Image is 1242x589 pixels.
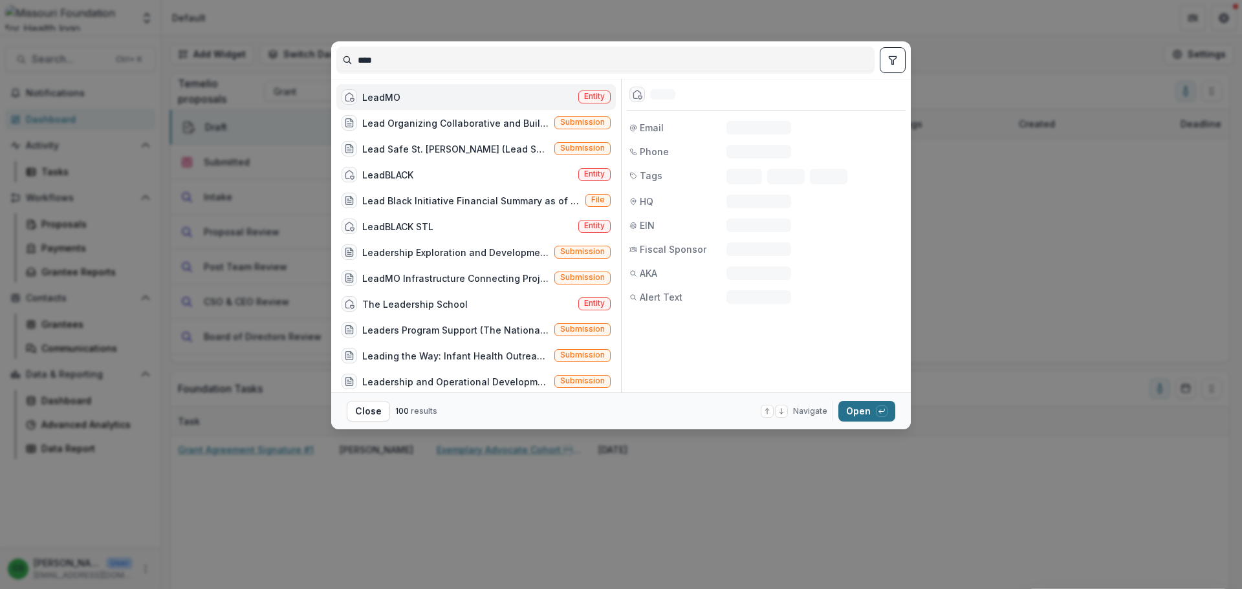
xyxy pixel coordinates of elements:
[640,145,669,158] span: Phone
[395,406,409,416] span: 100
[584,169,605,178] span: Entity
[584,221,605,230] span: Entity
[411,406,437,416] span: results
[347,401,390,422] button: Close
[640,121,664,134] span: Email
[362,272,549,285] div: LeadMO Infrastructure Connecting Project (LeadMO seeks to develop a database for connecting emerg...
[362,349,549,363] div: Leading the Way: Infant Health Outreach Program for Underserved [US_STATE] Families (Leading the ...
[560,144,605,153] span: Submission
[640,195,653,208] span: HQ
[362,194,580,208] div: Lead Black Initiative Financial Summary as of [DATE] - Summary.pdf
[640,219,655,232] span: EIN
[584,92,605,101] span: Entity
[362,116,549,130] div: Lead Organizing Collaborative and Build Voter Engagement Education (This project of the [US_STATE...
[560,350,605,359] span: Submission
[640,169,662,182] span: Tags
[793,405,827,417] span: Navigate
[560,247,605,256] span: Submission
[560,273,605,282] span: Submission
[362,246,549,259] div: Leadership Exploration and Development (LEAD) ([PERSON_NAME] Recovery Center, Inc.'s (GRC) Leader...
[362,323,549,337] div: Leaders Program Support (The National Academy for State Health Policy (NASHP) Leader's Program: t...
[362,142,549,156] div: Lead Safe St. [PERSON_NAME] (Lead Safe St. [PERSON_NAME]: Funding is requested to expand the Lead...
[560,376,605,385] span: Submission
[640,242,706,256] span: Fiscal Sponsor
[362,297,468,311] div: The Leadership School
[362,168,413,182] div: LeadBLACK
[640,290,682,304] span: Alert Text
[560,118,605,127] span: Submission
[362,91,400,104] div: LeadMO
[560,325,605,334] span: Submission
[362,375,549,389] div: Leadership and Operational Development For the New Hope GYN [MEDICAL_DATA] Support Group (Leaders...
[362,220,433,233] div: LeadBLACK STL
[584,299,605,308] span: Entity
[640,266,657,280] span: AKA
[591,195,605,204] span: File
[880,47,906,73] button: toggle filters
[838,401,895,422] button: Open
